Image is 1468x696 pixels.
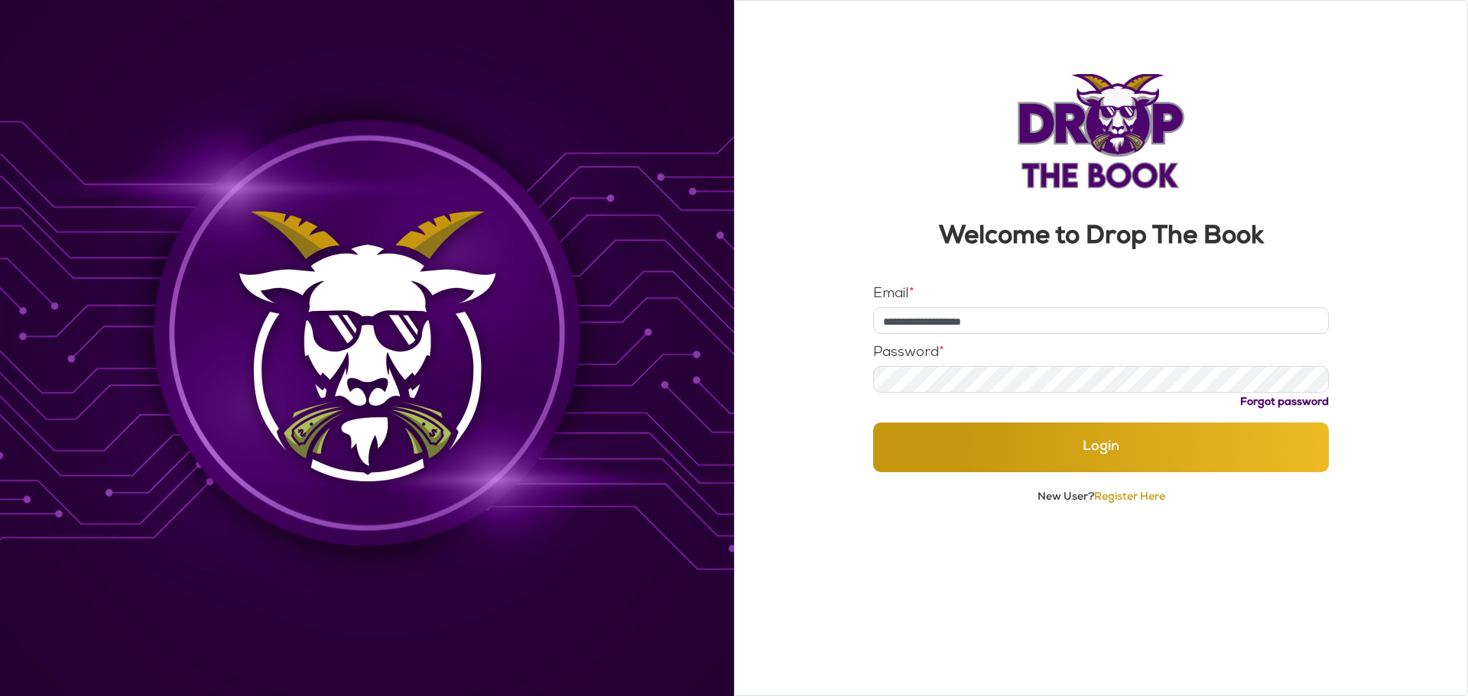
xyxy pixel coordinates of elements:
a: Forgot password [1240,397,1329,408]
img: Background Image [222,196,513,500]
img: Logo [1016,74,1186,189]
button: Login [873,422,1330,472]
label: Email [873,287,914,301]
a: Register Here [1094,492,1165,503]
label: Password [873,346,944,360]
h3: Welcome to Drop The Book [873,225,1330,251]
p: New User? [873,490,1330,505]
